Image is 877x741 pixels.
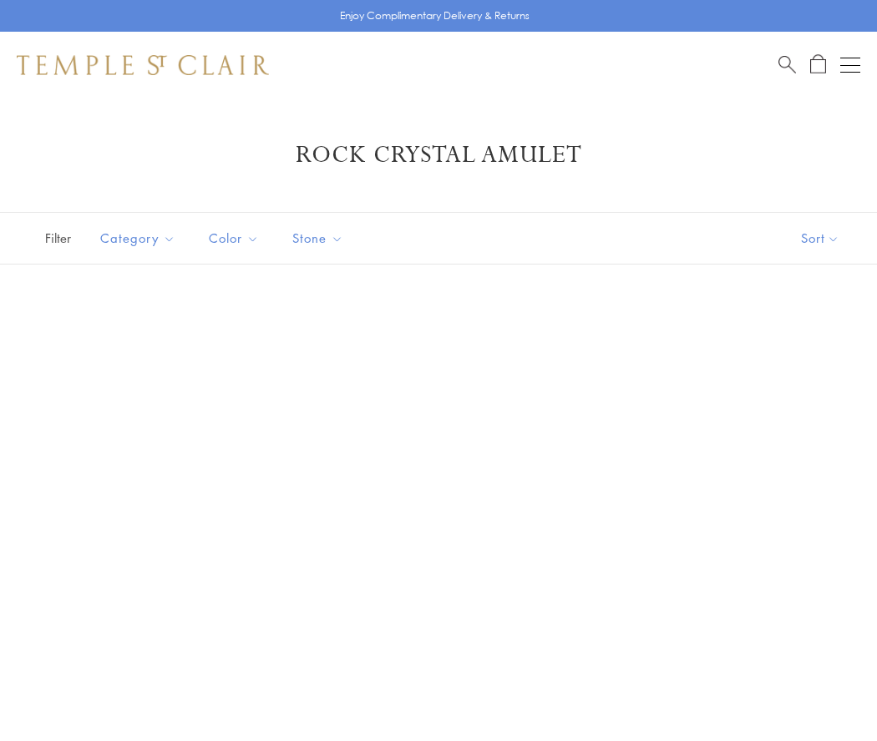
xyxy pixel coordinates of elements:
[778,54,796,75] a: Search
[200,228,271,249] span: Color
[340,8,530,24] p: Enjoy Complimentary Delivery & Returns
[196,219,271,257] button: Color
[88,219,188,257] button: Category
[92,228,188,249] span: Category
[17,55,269,75] img: Temple St. Clair
[810,54,826,75] a: Open Shopping Bag
[280,219,356,257] button: Stone
[840,55,860,75] button: Open navigation
[284,228,356,249] span: Stone
[763,213,877,264] button: Show sort by
[42,140,835,170] h1: Rock Crystal Amulet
